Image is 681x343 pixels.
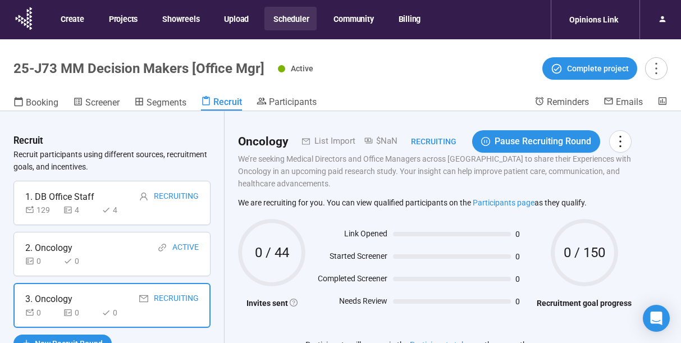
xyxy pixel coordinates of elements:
button: Complete project [542,57,637,80]
span: user [139,192,148,201]
h2: Oncology [238,132,289,151]
span: 0 [515,275,531,283]
div: 2. Oncology [25,241,72,255]
div: Open Intercom Messenger [643,305,670,332]
span: 0 [515,298,531,305]
button: Upload [215,7,257,30]
a: Recruit [201,96,242,111]
button: Create [52,7,92,30]
div: 129 [25,204,59,216]
div: List Import [310,135,355,148]
span: link [158,243,167,252]
div: Started Screener [311,250,387,267]
p: Recruit participants using different sources, recruitment goals, and incentives. [13,148,211,173]
button: Billing [390,7,429,30]
div: 4 [63,204,97,216]
div: Needs Review [311,295,387,312]
div: Active [172,241,199,255]
div: Opinions Link [563,9,625,30]
div: 0 [102,307,135,319]
p: We are recruiting for you. You can view qualified participants on the as they qualify. [238,198,632,208]
div: 4 [102,204,135,216]
button: more [609,130,632,153]
a: Screener [73,96,120,111]
span: Booking [26,97,58,108]
span: Segments [147,97,186,108]
button: more [645,57,668,80]
span: Pause Recruiting Round [495,134,591,148]
h4: Recruitment goal progress [537,297,632,309]
h3: Recruit [13,134,43,148]
div: Recruiting [397,135,456,148]
span: Complete project [567,62,629,75]
span: mail [139,294,148,303]
a: Participants [257,96,317,109]
div: Recruiting [154,292,199,306]
h4: Invites sent [238,297,305,309]
span: 0 / 150 [551,246,618,259]
span: 0 / 44 [238,246,305,259]
button: Showreels [153,7,207,30]
div: 0 [25,307,59,319]
button: Scheduler [264,7,317,30]
span: Active [291,64,313,73]
button: Projects [100,7,145,30]
a: Participants page [473,198,534,207]
div: Completed Screener [311,272,387,289]
span: more [613,134,628,149]
span: Screener [85,97,120,108]
div: 0 [25,255,59,267]
span: pause-circle [481,137,490,146]
a: Segments [134,96,186,111]
div: Recruiting [154,190,199,204]
div: 0 [63,255,97,267]
div: 3. Oncology [25,292,72,306]
span: 0 [515,230,531,238]
div: Link Opened [311,227,387,244]
div: 1. DB Office Staff [25,190,94,204]
span: Recruit [213,97,242,107]
div: 0 [63,307,97,319]
div: $NaN [355,135,397,148]
button: Community [324,7,381,30]
a: Emails [604,96,643,109]
a: Booking [13,96,58,111]
button: pause-circlePause Recruiting Round [472,130,600,153]
span: question-circle [290,299,298,307]
span: Emails [616,97,643,107]
span: Participants [269,97,317,107]
span: Reminders [547,97,589,107]
p: We’re seeking Medical Directors and Office Managers across [GEOGRAPHIC_DATA] to share their Exper... [238,153,632,190]
a: Reminders [534,96,589,109]
span: more [648,61,664,76]
span: mail [289,138,310,145]
h1: 25-J73 MM Decision Makers [Office Mgr] [13,61,264,76]
span: 0 [515,253,531,260]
